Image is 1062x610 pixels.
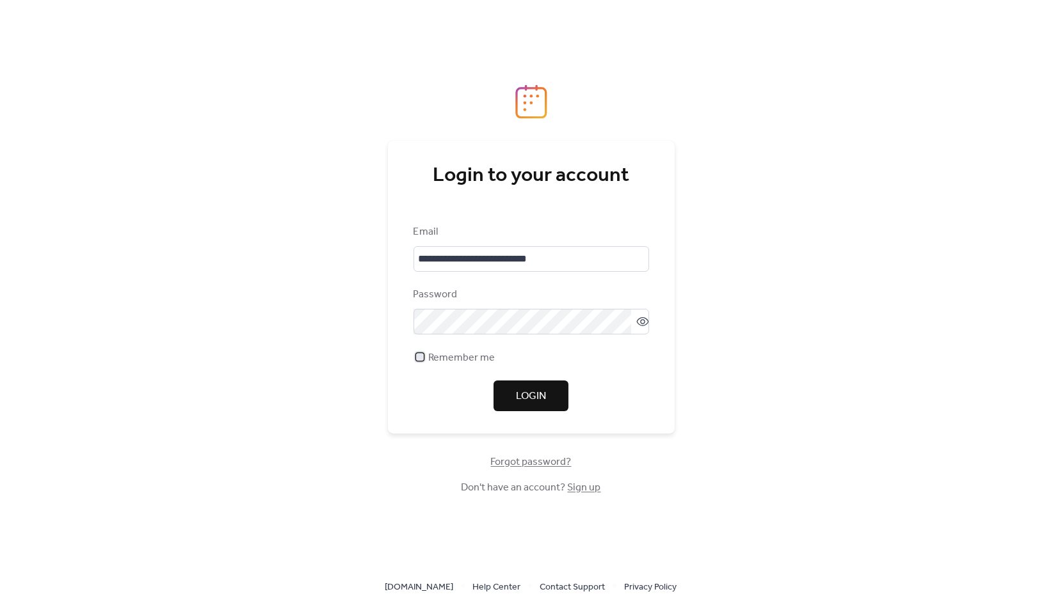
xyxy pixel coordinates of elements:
[540,579,606,595] a: Contact Support
[491,455,572,470] span: Forgot password?
[414,287,647,302] div: Password
[414,224,647,240] div: Email
[462,480,601,496] span: Don't have an account?
[540,580,606,595] span: Contact Support
[568,478,601,497] a: Sign up
[516,389,546,404] span: Login
[625,579,677,595] a: Privacy Policy
[429,350,495,366] span: Remember me
[625,580,677,595] span: Privacy Policy
[385,579,454,595] a: [DOMAIN_NAME]
[414,163,649,189] div: Login to your account
[494,380,568,411] button: Login
[473,580,521,595] span: Help Center
[473,579,521,595] a: Help Center
[385,580,454,595] span: [DOMAIN_NAME]
[515,84,547,119] img: logo
[491,458,572,465] a: Forgot password?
